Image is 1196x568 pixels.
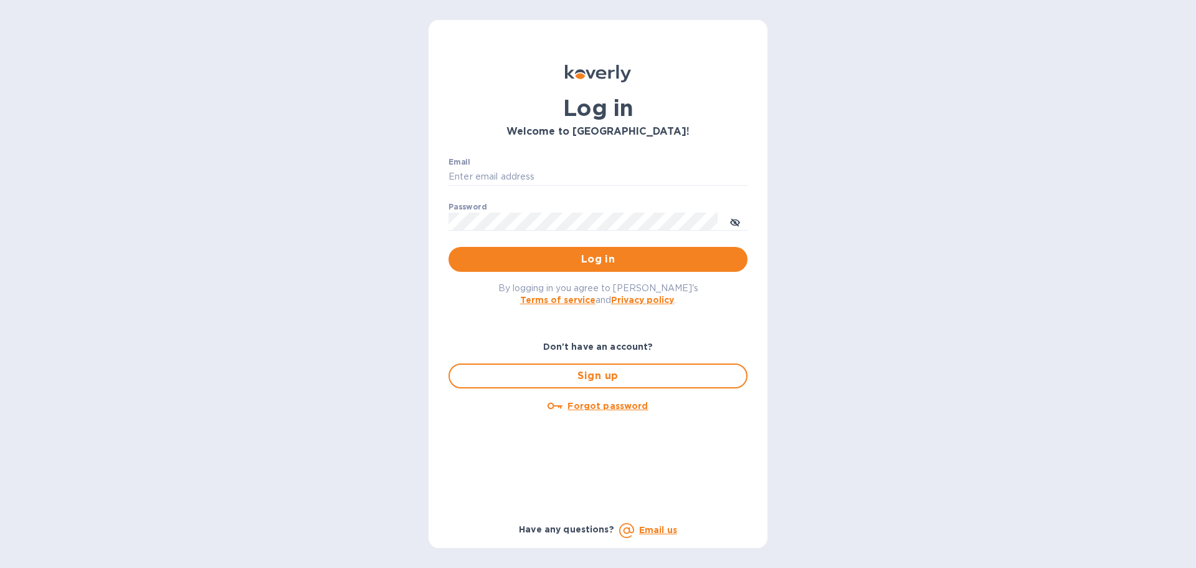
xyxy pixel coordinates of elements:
[448,203,486,211] label: Password
[448,126,747,138] h3: Welcome to [GEOGRAPHIC_DATA]!
[520,295,596,305] a: Terms of service
[565,65,631,82] img: Koverly
[448,363,747,388] button: Sign up
[448,158,470,166] label: Email
[448,168,747,186] input: Enter email address
[543,342,653,352] b: Don't have an account?
[460,368,736,383] span: Sign up
[567,401,648,411] u: Forgot password
[723,209,747,234] button: toggle password visibility
[519,524,614,534] b: Have any questions?
[458,252,738,267] span: Log in
[448,247,747,272] button: Log in
[611,295,674,305] a: Privacy policy
[498,283,698,305] span: By logging in you agree to [PERSON_NAME]'s and .
[448,95,747,121] h1: Log in
[639,525,677,535] a: Email us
